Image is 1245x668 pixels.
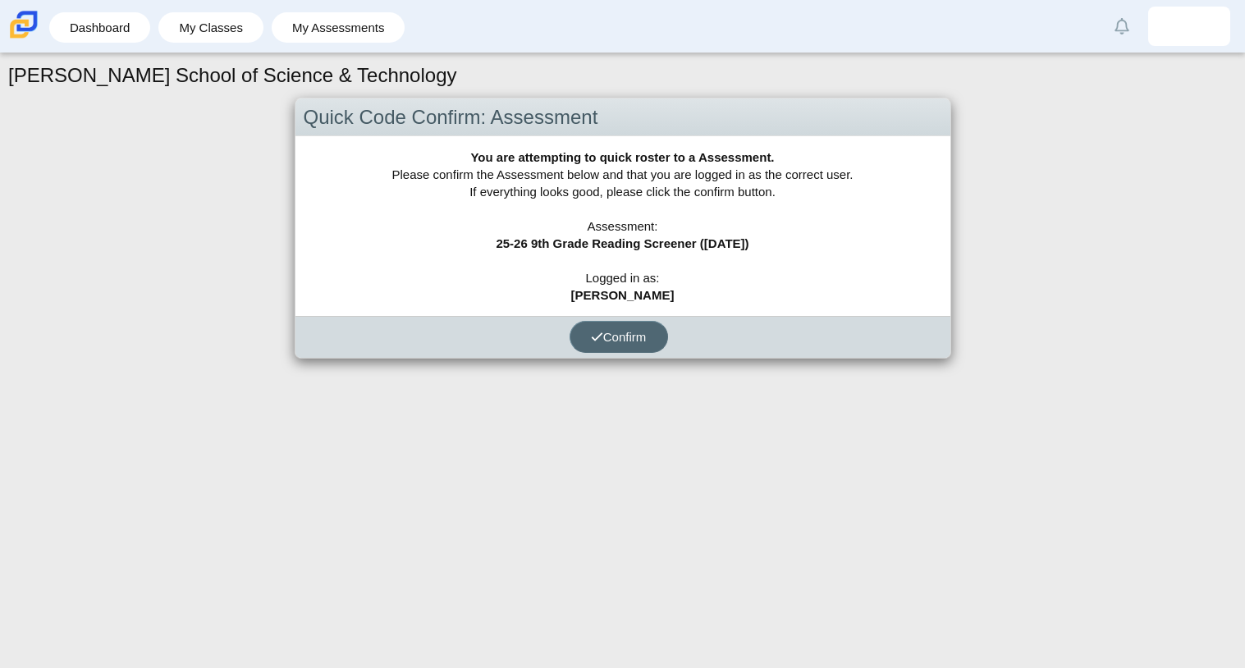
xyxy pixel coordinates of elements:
a: Dashboard [57,12,142,43]
a: sarai.ruedavazquez.NHBVwg [1148,7,1230,46]
a: Alerts [1104,8,1140,44]
img: Carmen School of Science & Technology [7,7,41,42]
img: sarai.ruedavazquez.NHBVwg [1176,13,1202,39]
span: Confirm [591,330,647,344]
div: Quick Code Confirm: Assessment [295,98,950,137]
div: Please confirm the Assessment below and that you are logged in as the correct user. If everything... [295,136,950,316]
b: You are attempting to quick roster to a Assessment. [470,150,774,164]
b: [PERSON_NAME] [571,288,675,302]
a: Carmen School of Science & Technology [7,30,41,44]
button: Confirm [570,321,668,353]
a: My Assessments [280,12,397,43]
h1: [PERSON_NAME] School of Science & Technology [8,62,457,89]
b: 25-26 9th Grade Reading Screener ([DATE]) [496,236,748,250]
a: My Classes [167,12,255,43]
